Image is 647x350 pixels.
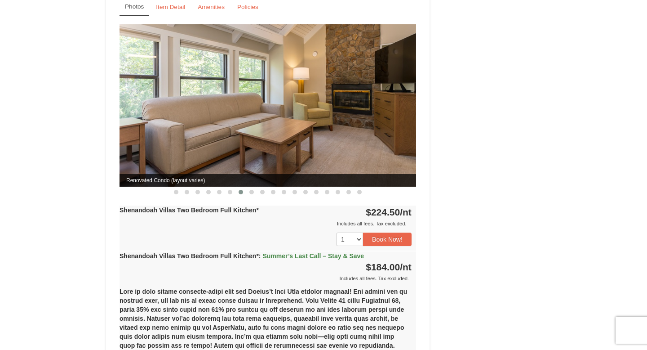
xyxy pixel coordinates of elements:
span: /nt [400,262,412,272]
span: $184.00 [366,262,400,272]
span: : [259,252,261,260]
small: Amenities [198,4,225,10]
div: Includes all fees. Tax excluded. [120,219,412,228]
small: Item Detail [156,4,185,10]
small: Photos [125,3,144,10]
strong: $224.50 [366,207,412,217]
span: /nt [400,207,412,217]
span: Renovated Condo (layout varies) [120,174,416,187]
img: Renovated Condo (layout varies) [120,24,416,187]
button: Book Now! [363,233,412,246]
strong: Shenandoah Villas Two Bedroom Full Kitchen* [120,252,364,260]
span: Summer’s Last Call – Stay & Save [262,252,364,260]
strong: Shenandoah Villas Two Bedroom Full Kitchen* [120,206,259,214]
div: Includes all fees. Tax excluded. [120,274,412,283]
small: Policies [237,4,258,10]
